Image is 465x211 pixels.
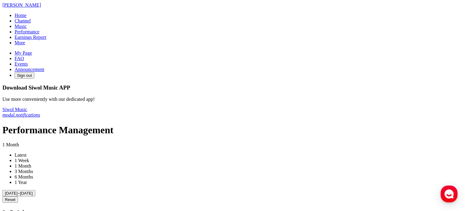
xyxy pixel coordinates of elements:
[15,169,463,174] li: 3 Months
[15,50,32,56] a: My Page
[15,40,25,45] a: More
[2,112,40,117] a: modal.notifications
[2,2,41,8] a: Go to My Profile
[2,97,463,102] p: Use more conveniently with our dedicated app!
[15,67,44,72] a: Announcement
[15,29,40,34] a: Performance
[15,18,31,23] a: Channel
[2,124,463,136] h1: Performance Management
[15,13,26,18] a: Home
[50,170,68,175] span: Messages
[2,2,41,8] span: [PERSON_NAME]
[2,142,19,147] span: 1 Month
[2,161,40,176] a: Home
[15,61,28,66] a: Events
[2,107,27,112] a: Siwol Music
[2,84,463,91] h3: Download Siwol Music APP
[15,163,463,169] li: 1 Month
[15,72,34,79] button: Sign out
[15,180,463,185] li: 1 Year
[78,161,117,176] a: Settings
[15,174,463,180] li: 6 Months
[15,170,26,175] span: Home
[15,24,27,29] a: Music
[90,170,105,175] span: Settings
[15,35,46,40] a: Earnings Report
[15,158,463,163] li: 1 Week
[2,196,18,203] button: Reset
[15,152,463,158] li: Latest
[40,161,78,176] a: Messages
[5,191,33,196] span: [DATE] ~ [DATE]
[2,190,35,196] button: [DATE]~[DATE]
[15,56,24,61] a: FAQ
